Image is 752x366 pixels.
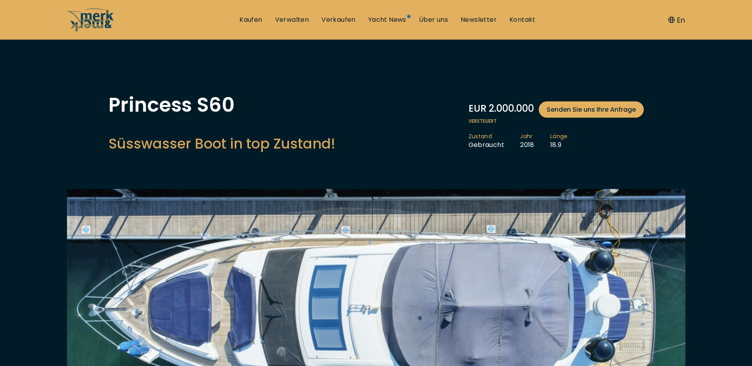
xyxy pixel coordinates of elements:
a: Verwalten [275,15,309,24]
div: EUR 2.000.000 [469,101,644,118]
span: Senden Sie uns Ihre Anfrage [547,105,636,114]
li: 18.9 [550,133,584,149]
h2: Süsswasser Boot in top Zustand! [109,134,335,153]
a: Yacht News [368,15,406,24]
a: Verkaufen [321,15,356,24]
span: Länge [550,133,568,141]
a: Newsletter [461,15,497,24]
a: Kontakt [509,15,536,24]
span: Zustand [469,133,505,141]
li: Gebraucht [469,133,520,149]
a: Senden Sie uns Ihre Anfrage [539,101,644,118]
li: 2018 [520,133,550,149]
span: Versteuert [469,118,644,125]
span: Jahr [520,133,534,141]
a: Über uns [419,15,448,24]
h1: Princess S60 [109,95,335,115]
a: Kaufen [239,15,262,24]
button: En [668,15,685,25]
